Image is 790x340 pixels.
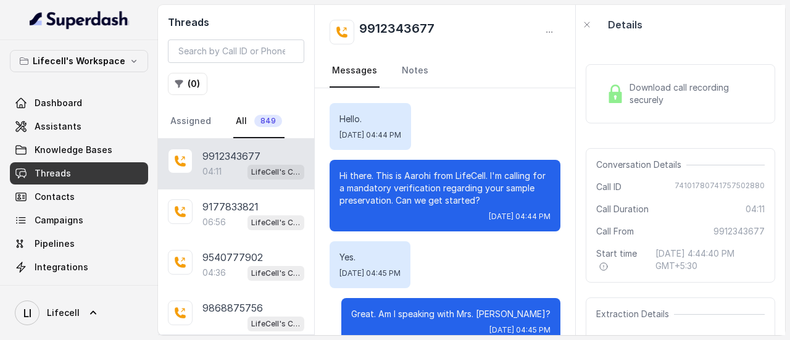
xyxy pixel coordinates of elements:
[339,268,401,278] span: [DATE] 04:45 PM
[251,267,301,280] p: LifeCell's Call Assistant
[10,209,148,231] a: Campaigns
[596,247,646,272] span: Start time
[596,203,649,215] span: Call Duration
[675,181,765,193] span: 74101780741757502880
[10,256,148,278] a: Integrations
[47,307,80,319] span: Lifecell
[10,296,148,330] a: Lifecell
[10,233,148,255] a: Pipelines
[202,216,226,228] p: 06:56
[202,301,263,315] p: 9868875756
[713,225,765,238] span: 9912343677
[359,20,434,44] h2: 9912343677
[10,162,148,185] a: Threads
[251,318,301,330] p: LifeCell's Call Assistant
[630,81,760,106] span: Download call recording securely
[746,203,765,215] span: 04:11
[168,39,304,63] input: Search by Call ID or Phone Number
[10,280,148,302] a: API Settings
[339,170,551,207] p: Hi there. This is Aarohi from LifeCell. I'm calling for a mandatory verification regarding your s...
[339,130,401,140] span: [DATE] 04:44 PM
[168,73,207,95] button: (0)
[35,167,71,180] span: Threads
[254,115,282,127] span: 849
[168,15,304,30] h2: Threads
[202,165,222,178] p: 04:11
[202,149,260,164] p: 9912343677
[10,139,148,161] a: Knowledge Bases
[330,54,560,88] nav: Tabs
[23,307,31,320] text: LI
[202,267,226,279] p: 04:36
[10,186,148,208] a: Contacts
[251,166,301,178] p: LifeCell's Call Assistant
[351,308,551,320] p: Great. Am I speaking with Mrs. [PERSON_NAME]?
[339,251,401,263] p: Yes.
[35,214,83,226] span: Campaigns
[35,120,81,133] span: Assistants
[30,10,129,30] img: light.svg
[10,115,148,138] a: Assistants
[35,284,88,297] span: API Settings
[596,225,634,238] span: Call From
[251,217,301,229] p: LifeCell's Call Assistant
[35,144,112,156] span: Knowledge Bases
[606,85,625,103] img: Lock Icon
[10,50,148,72] button: Lifecell's Workspace
[596,159,686,171] span: Conversation Details
[655,247,765,272] span: [DATE] 4:44:40 PM GMT+5:30
[233,105,285,138] a: All849
[35,97,82,109] span: Dashboard
[10,92,148,114] a: Dashboard
[35,238,75,250] span: Pipelines
[608,17,642,32] p: Details
[202,199,259,214] p: 9177833821
[330,54,380,88] a: Messages
[35,191,75,203] span: Contacts
[489,325,551,335] span: [DATE] 04:45 PM
[168,105,304,138] nav: Tabs
[339,113,401,125] p: Hello.
[35,261,88,273] span: Integrations
[168,105,214,138] a: Assigned
[202,250,263,265] p: 9540777902
[33,54,125,68] p: Lifecell's Workspace
[596,181,622,193] span: Call ID
[489,212,551,222] span: [DATE] 04:44 PM
[596,308,674,320] span: Extraction Details
[399,54,431,88] a: Notes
